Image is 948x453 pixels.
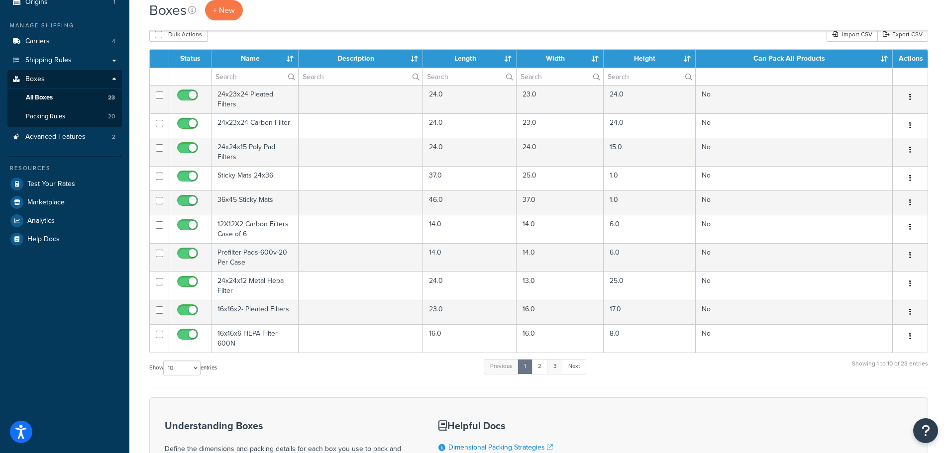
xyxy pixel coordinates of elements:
[7,21,122,30] div: Manage Shipping
[517,243,604,272] td: 14.0
[27,198,65,207] span: Marketplace
[7,32,122,51] a: Carriers 4
[562,359,586,374] a: Next
[299,50,423,68] th: Description : activate to sort column ascending
[299,68,423,85] input: Search
[604,300,696,324] td: 17.0
[26,112,65,121] span: Packing Rules
[112,133,115,141] span: 2
[517,272,604,300] td: 13.0
[696,300,893,324] td: No
[26,93,53,102] span: All Boxes
[169,50,211,68] th: Status
[518,359,532,374] a: 1
[211,113,299,138] td: 24x23x24 Carbon Filter
[604,113,696,138] td: 24.0
[211,215,299,243] td: 12X12X2 Carbon Filters Case of 6
[517,113,604,138] td: 23.0
[108,93,115,102] span: 23
[25,37,50,46] span: Carriers
[25,75,45,84] span: Boxes
[7,89,122,107] a: All Boxes 23
[27,180,75,188] span: Test Your Rates
[25,56,72,65] span: Shipping Rules
[211,50,299,68] th: Name : activate to sort column ascending
[517,215,604,243] td: 14.0
[7,70,122,127] li: Boxes
[438,420,595,431] h3: Helpful Docs
[7,107,122,126] li: Packing Rules
[423,272,517,300] td: 24.0
[604,138,696,166] td: 15.0
[149,361,217,375] label: Show entries
[211,272,299,300] td: 24x24x12 Metal Hepa Filter
[448,442,553,453] a: Dimensional Packing Strategies
[604,215,696,243] td: 6.0
[7,230,122,248] a: Help Docs
[423,243,517,272] td: 14.0
[484,359,519,374] a: Previous
[7,89,122,107] li: All Boxes
[517,50,604,68] th: Width : activate to sort column ascending
[696,50,893,68] th: Can Pack All Products : activate to sort column ascending
[7,175,122,193] a: Test Your Rates
[211,166,299,190] td: Sticky Mats 24x36
[7,212,122,230] a: Analytics
[163,361,201,375] select: Showentries
[7,128,122,146] a: Advanced Features 2
[547,359,563,374] a: 3
[211,300,299,324] td: 16x16x2- Pleated Filters
[423,190,517,215] td: 46.0
[211,324,299,353] td: 16x16x6 HEPA Filter- 600N
[423,68,516,85] input: Search
[112,37,115,46] span: 4
[604,272,696,300] td: 25.0
[7,193,122,211] a: Marketplace
[149,0,187,20] h1: Boxes
[604,243,696,272] td: 6.0
[211,68,298,85] input: Search
[211,138,299,166] td: 24x24x15 Poly Pad Filters
[517,68,603,85] input: Search
[27,235,60,244] span: Help Docs
[7,128,122,146] li: Advanced Features
[696,215,893,243] td: No
[7,51,122,70] a: Shipping Rules
[852,358,928,379] div: Showing 1 to 10 of 23 entries
[423,113,517,138] td: 24.0
[604,50,696,68] th: Height : activate to sort column ascending
[25,133,86,141] span: Advanced Features
[696,190,893,215] td: No
[696,166,893,190] td: No
[893,50,928,68] th: Actions
[517,190,604,215] td: 37.0
[423,85,517,113] td: 24.0
[604,166,696,190] td: 1.0
[604,68,695,85] input: Search
[108,112,115,121] span: 20
[517,85,604,113] td: 23.0
[517,324,604,353] td: 16.0
[877,27,928,42] a: Export CSV
[604,324,696,353] td: 8.0
[696,324,893,353] td: No
[213,4,235,16] span: + New
[149,27,208,42] button: Bulk Actions
[211,190,299,215] td: 36x45 Sticky Mats
[696,85,893,113] td: No
[604,85,696,113] td: 24.0
[7,164,122,173] div: Resources
[696,243,893,272] td: No
[517,166,604,190] td: 25.0
[165,420,414,431] h3: Understanding Boxes
[696,138,893,166] td: No
[696,272,893,300] td: No
[7,70,122,89] a: Boxes
[913,418,938,443] button: Open Resource Center
[7,32,122,51] li: Carriers
[423,215,517,243] td: 14.0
